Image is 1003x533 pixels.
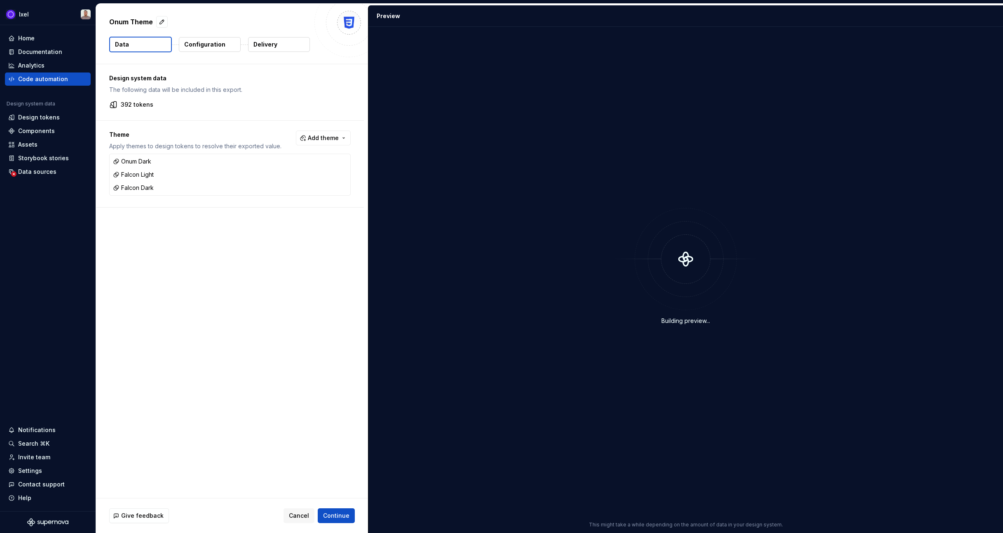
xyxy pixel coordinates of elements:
p: This might take a while depending on the amount of data in your design system. [589,521,783,528]
img: 868fd657-9a6c-419b-b302-5d6615f36a2c.png [6,9,16,19]
a: Assets [5,138,91,151]
button: Data [109,37,172,52]
p: Apply themes to design tokens to resolve their exported value. [109,142,281,150]
a: Components [5,124,91,138]
p: Onum Theme [109,17,153,27]
div: Building preview... [661,317,710,325]
div: Design tokens [18,113,60,122]
span: Add theme [308,134,339,142]
button: Configuration [179,37,241,52]
div: Contact support [18,480,65,489]
p: 392 tokens [121,101,153,109]
div: Falcon Dark [113,184,154,192]
div: Documentation [18,48,62,56]
div: Home [18,34,35,42]
span: Cancel [289,512,309,520]
div: Data sources [18,168,56,176]
a: Invite team [5,451,91,464]
button: Help [5,491,91,505]
p: Design system data [109,74,351,82]
div: Search ⌘K [18,439,49,448]
a: Home [5,32,91,45]
div: Preview [377,12,400,20]
a: Data sources [5,165,91,178]
button: Cancel [284,508,314,523]
div: Assets [18,140,37,149]
svg: Supernova Logo [27,518,68,526]
button: Search ⌘K [5,437,91,450]
p: Theme [109,131,281,139]
span: Continue [323,512,349,520]
div: Storybook stories [18,154,69,162]
p: The following data will be included in this export. [109,86,351,94]
p: Delivery [253,40,277,49]
div: Analytics [18,61,45,70]
span: Give feedback [121,512,164,520]
button: Give feedback [109,508,169,523]
a: Code automation [5,72,91,86]
div: Settings [18,467,42,475]
div: Components [18,127,55,135]
button: Notifications [5,423,91,437]
button: IxelAlberto Roldán [2,5,94,23]
div: Design system data [7,101,55,107]
button: Contact support [5,478,91,491]
a: Documentation [5,45,91,58]
div: Onum Dark [113,157,151,166]
div: Code automation [18,75,68,83]
a: Storybook stories [5,152,91,165]
div: Notifications [18,426,56,434]
div: Ixel [19,10,29,19]
div: Falcon Light [113,171,154,179]
div: Help [18,494,31,502]
a: Design tokens [5,111,91,124]
button: Add theme [296,131,351,145]
button: Continue [318,508,355,523]
p: Data [115,40,129,49]
div: Invite team [18,453,50,461]
p: Configuration [184,40,225,49]
a: Settings [5,464,91,477]
img: Alberto Roldán [81,9,91,19]
a: Analytics [5,59,91,72]
button: Delivery [248,37,310,52]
